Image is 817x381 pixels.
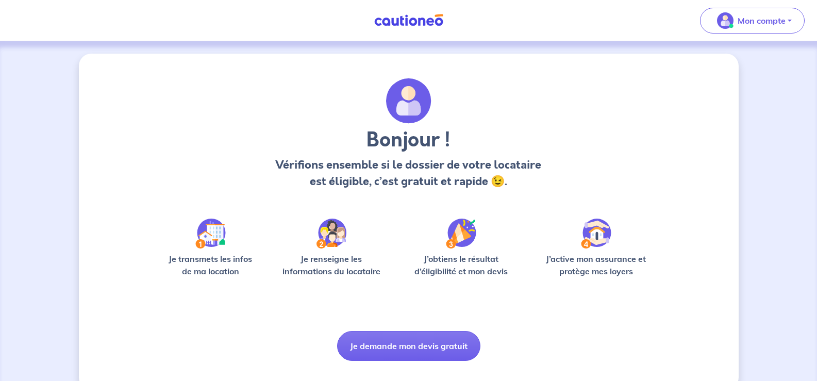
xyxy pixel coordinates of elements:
[370,14,447,27] img: Cautioneo
[273,128,544,153] h3: Bonjour !
[195,219,226,249] img: /static/90a569abe86eec82015bcaae536bd8e6/Step-1.svg
[161,253,260,277] p: Je transmets les infos de ma location
[337,331,480,361] button: Je demande mon devis gratuit
[536,253,656,277] p: J’active mon assurance et protège mes loyers
[386,78,431,124] img: archivate
[276,253,387,277] p: Je renseigne les informations du locataire
[446,219,476,249] img: /static/f3e743aab9439237c3e2196e4328bba9/Step-3.svg
[273,157,544,190] p: Vérifions ensemble si le dossier de votre locataire est éligible, c’est gratuit et rapide 😉.
[717,12,733,29] img: illu_account_valid_menu.svg
[403,253,520,277] p: J’obtiens le résultat d’éligibilité et mon devis
[316,219,346,249] img: /static/c0a346edaed446bb123850d2d04ad552/Step-2.svg
[738,14,786,27] p: Mon compte
[700,8,805,34] button: illu_account_valid_menu.svgMon compte
[581,219,611,249] img: /static/bfff1cf634d835d9112899e6a3df1a5d/Step-4.svg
